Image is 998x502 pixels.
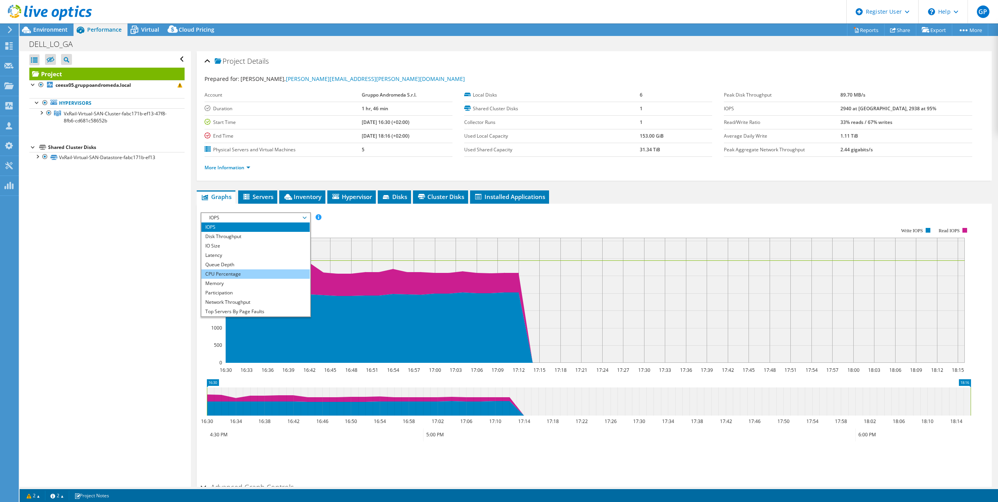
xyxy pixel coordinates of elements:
text: 16:42 [287,418,299,425]
a: More [952,24,988,36]
a: Hypervisors [29,98,185,108]
label: Start Time [205,118,362,126]
label: Collector Runs [464,118,640,126]
b: 1.11 TiB [840,133,858,139]
text: 16:36 [261,367,273,373]
label: Physical Servers and Virtual Machines [205,146,362,154]
text: 17:51 [784,367,796,373]
span: Servers [242,193,273,201]
label: Local Disks [464,91,640,99]
text: 16:34 [230,418,242,425]
text: 17:38 [691,418,703,425]
a: Share [884,24,916,36]
b: Gruppo Andromeda S.r.l. [362,91,416,98]
b: 2940 at [GEOGRAPHIC_DATA], 2938 at 95% [840,105,936,112]
text: 16:50 [345,418,357,425]
text: 17:42 [722,367,734,373]
text: 16:46 [316,418,328,425]
b: 33% reads / 67% writes [840,119,892,125]
span: Cluster Disks [417,193,464,201]
text: 18:12 [931,367,943,373]
text: 17:48 [763,367,775,373]
text: 17:14 [518,418,530,425]
span: Project [215,57,245,65]
text: 500 [214,342,222,348]
a: 2 [45,491,69,500]
label: Duration [205,105,362,113]
text: 16:38 [258,418,270,425]
text: 17:18 [554,367,566,373]
text: Read IOPS [939,228,960,233]
li: Top Servers By Page Faults [201,307,310,316]
li: Participation [201,288,310,298]
span: [PERSON_NAME], [241,75,465,82]
li: Disk Throughput [201,232,310,241]
label: Average Daily Write [724,132,840,140]
text: 16:54 [373,418,386,425]
text: 18:00 [847,367,859,373]
span: Graphs [201,193,232,201]
text: 17:02 [431,418,443,425]
text: 17:22 [575,418,587,425]
text: 17:36 [680,367,692,373]
text: 16:30 [219,367,232,373]
text: 16:30 [201,418,213,425]
text: 0 [219,359,222,366]
span: VxRail-Virtual-SAN-Cluster-fabc171b-ef13-47f8-8fb6-cd681c58652b [64,110,167,124]
label: Shared Cluster Disks [464,105,640,113]
text: 17:06 [470,367,483,373]
text: Write IOPS [901,228,923,233]
span: Environment [33,26,68,33]
span: GP [977,5,989,18]
div: Shared Cluster Disks [48,143,185,152]
text: 17:46 [748,418,760,425]
li: Memory [201,279,310,288]
label: Peak Disk Throughput [724,91,840,99]
a: Project [29,68,185,80]
text: 16:33 [240,367,252,373]
span: Disks [382,193,407,201]
b: 1 [640,105,643,112]
a: Project Notes [69,491,115,500]
label: Used Local Capacity [464,132,640,140]
text: 17:42 [720,418,732,425]
span: Cloud Pricing [179,26,214,33]
a: 2 [21,491,45,500]
a: Reports [847,24,885,36]
li: IO Size [201,241,310,251]
li: Queue Depth [201,260,310,269]
text: 16:57 [407,367,420,373]
text: 17:30 [633,418,645,425]
text: 18:15 [951,367,964,373]
b: 89.70 MB/s [840,91,865,98]
b: 153.00 GiB [640,133,664,139]
text: 17:18 [546,418,558,425]
text: 17:45 [742,367,754,373]
text: 18:06 [889,367,901,373]
b: [DATE] 16:30 (+02:00) [362,119,409,125]
b: 2.44 gigabits/s [840,146,873,153]
span: Virtual [141,26,159,33]
span: IOPS [205,213,306,222]
text: 17:39 [700,367,713,373]
text: 17:00 [429,367,441,373]
text: 17:54 [805,367,817,373]
text: 16:45 [324,367,336,373]
a: VxRail-Virtual-SAN-Cluster-fabc171b-ef13-47f8-8fb6-cd681c58652b [29,108,185,125]
a: VxRail-Virtual-SAN-Datastore-fabc171b-ef13 [29,152,185,162]
text: 17:57 [826,367,838,373]
b: 1 [640,119,643,125]
li: IOPS [201,222,310,232]
text: 17:27 [617,367,629,373]
text: 17:26 [604,418,616,425]
text: 18:06 [892,418,905,425]
h2: Advanced Graph Controls [201,479,294,495]
text: 18:03 [868,367,880,373]
span: Details [247,56,269,66]
text: 17:06 [460,418,472,425]
b: [DATE] 18:16 (+02:00) [362,133,409,139]
li: Latency [201,251,310,260]
b: 1 hr, 46 min [362,105,388,112]
b: ceesx05.gruppoandromeda.local [56,82,131,88]
text: 17:30 [638,367,650,373]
